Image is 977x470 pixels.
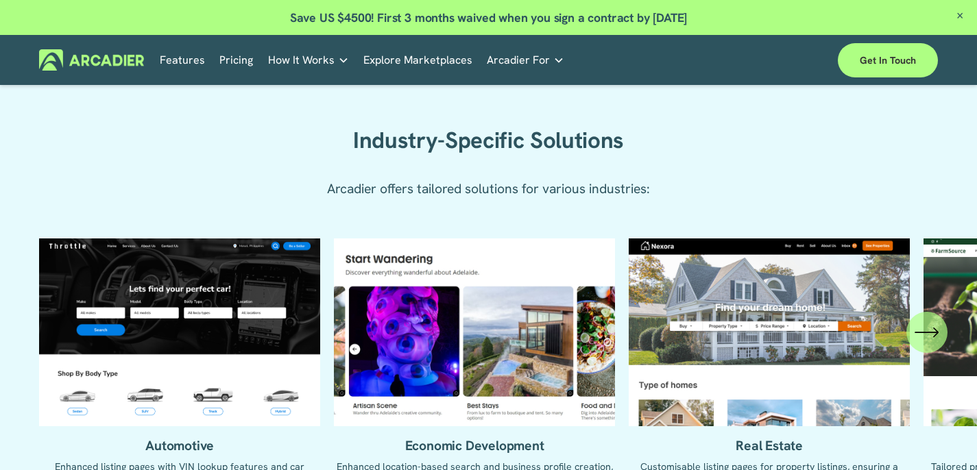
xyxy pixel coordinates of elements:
[908,404,977,470] iframe: Chat Widget
[160,49,205,71] a: Features
[906,312,948,353] button: Next
[309,126,668,154] h2: Industry-Specific Solutions
[838,43,938,77] a: Get in touch
[39,49,144,71] img: Arcadier
[487,51,550,70] span: Arcadier For
[268,51,335,70] span: How It Works
[327,180,650,197] span: Arcadier offers tailored solutions for various industries:
[363,49,472,71] a: Explore Marketplaces
[268,49,349,71] a: folder dropdown
[487,49,564,71] a: folder dropdown
[219,49,253,71] a: Pricing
